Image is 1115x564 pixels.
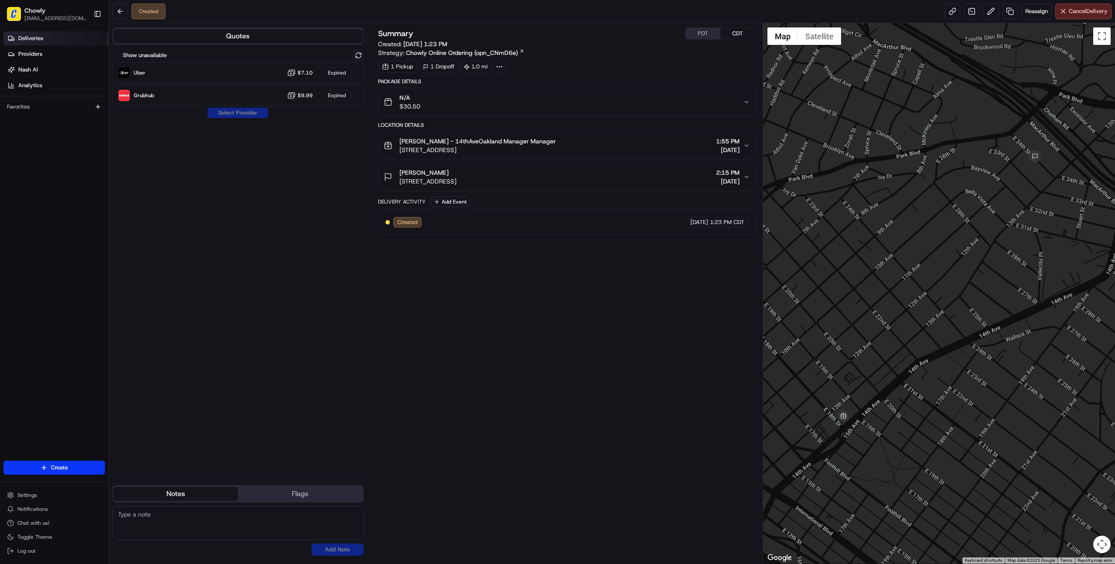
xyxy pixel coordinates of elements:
div: Location Details [378,122,756,129]
div: 📗 [9,127,16,134]
span: Notifications [17,506,48,513]
button: CancelDelivery [1055,3,1112,19]
span: 1:55 PM [716,137,740,146]
span: $30.50 [399,102,420,111]
span: Log out [17,547,35,554]
button: Toggle Theme [3,531,105,543]
span: [DATE] [716,177,740,186]
span: Create [51,464,68,472]
button: Notifications [3,503,105,515]
span: [STREET_ADDRESS] [399,146,556,154]
a: Nash AI [3,63,108,77]
div: Delivery Activity [378,198,426,205]
button: Flags [238,487,362,501]
span: [DATE] [716,146,740,154]
a: 💻API Documentation [70,123,143,139]
div: Favorites [3,100,105,114]
span: Settings [17,492,37,499]
button: Map camera controls [1093,536,1111,553]
a: Chowly Online Ordering (opn_CNmD6e) [406,48,524,57]
span: [PERSON_NAME] - 14thAveOakland Manager Manager [399,137,556,146]
span: $7.10 [297,69,313,76]
button: Quotes [113,29,363,43]
input: Clear [23,56,144,65]
span: Uber [134,69,145,76]
button: Toggle fullscreen view [1093,27,1111,45]
button: [EMAIL_ADDRESS][DOMAIN_NAME] [24,15,87,22]
span: Grubhub [134,92,154,99]
div: Strategy: [378,48,524,57]
button: ChowlyChowly[EMAIL_ADDRESS][DOMAIN_NAME] [3,3,90,24]
div: 1 Pickup [378,61,417,73]
span: Created [397,218,418,226]
span: Toggle Theme [17,533,52,540]
button: Show street map [767,27,798,45]
button: Notes [113,487,238,501]
button: Chat with us! [3,517,105,529]
img: Grubhub [118,90,130,101]
a: Analytics [3,78,108,92]
img: Uber [118,67,130,78]
h3: Summary [378,30,413,37]
a: Open this area in Google Maps (opens a new window) [765,552,794,564]
a: 📗Knowledge Base [5,123,70,139]
span: [DATE] 1:23 PM [403,40,447,48]
span: $9.99 [297,92,313,99]
button: Show satellite imagery [798,27,841,45]
button: $7.10 [287,68,313,77]
div: Start new chat [30,83,143,92]
button: [PERSON_NAME][STREET_ADDRESS]2:15 PM[DATE] [378,163,755,191]
a: Powered byPylon [61,147,105,154]
span: Chat with us! [17,520,49,527]
button: CDT [720,28,755,39]
span: Analytics [18,82,42,89]
a: Deliveries [3,31,108,45]
div: Expired [323,90,351,101]
span: Created: [378,40,447,48]
a: Providers [3,47,108,61]
label: Show unavailable [123,51,167,59]
button: Log out [3,545,105,557]
button: $9.99 [287,91,313,100]
button: Create [3,461,105,475]
span: 1:23 PM CDT [710,218,744,226]
div: 1 Dropoff [419,61,458,73]
span: Map data ©2025 Google [1007,558,1055,563]
span: [STREET_ADDRESS] [399,177,456,186]
span: 2:15 PM [716,168,740,177]
span: [PERSON_NAME] [399,168,449,177]
button: Chowly [24,6,45,15]
span: N/A [399,93,420,102]
p: Welcome 👋 [9,35,159,49]
button: Add Event [431,197,470,207]
a: Report a map error [1078,558,1112,563]
img: Nash [9,9,26,26]
span: [DATE] [690,218,708,226]
button: PDT [686,28,720,39]
img: 1736555255976-a54dd68f-1ca7-489b-9aae-adbdc363a1c4 [9,83,24,99]
span: Reassign [1025,7,1048,15]
button: Reassign [1021,3,1052,19]
div: Package Details [378,78,756,85]
span: Nash AI [18,66,38,74]
span: Cancel Delivery [1069,7,1108,15]
button: [PERSON_NAME] - 14thAveOakland Manager Manager[STREET_ADDRESS]1:55 PM[DATE] [378,132,755,160]
button: N/A$30.50 [378,88,755,116]
div: We're available if you need us! [30,92,110,99]
span: Pylon [87,148,105,154]
div: 1.0 mi [460,61,492,73]
span: Chowly Online Ordering (opn_CNmD6e) [406,48,518,57]
img: Google [765,552,794,564]
button: Keyboard shortcuts [965,557,1002,564]
div: 💻 [74,127,81,134]
div: Expired [323,67,351,78]
span: Deliveries [18,34,43,42]
button: Start new chat [148,86,159,96]
span: API Documentation [82,126,140,135]
span: Providers [18,50,42,58]
button: Settings [3,489,105,501]
span: Knowledge Base [17,126,67,135]
a: Terms (opens in new tab) [1060,558,1072,563]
